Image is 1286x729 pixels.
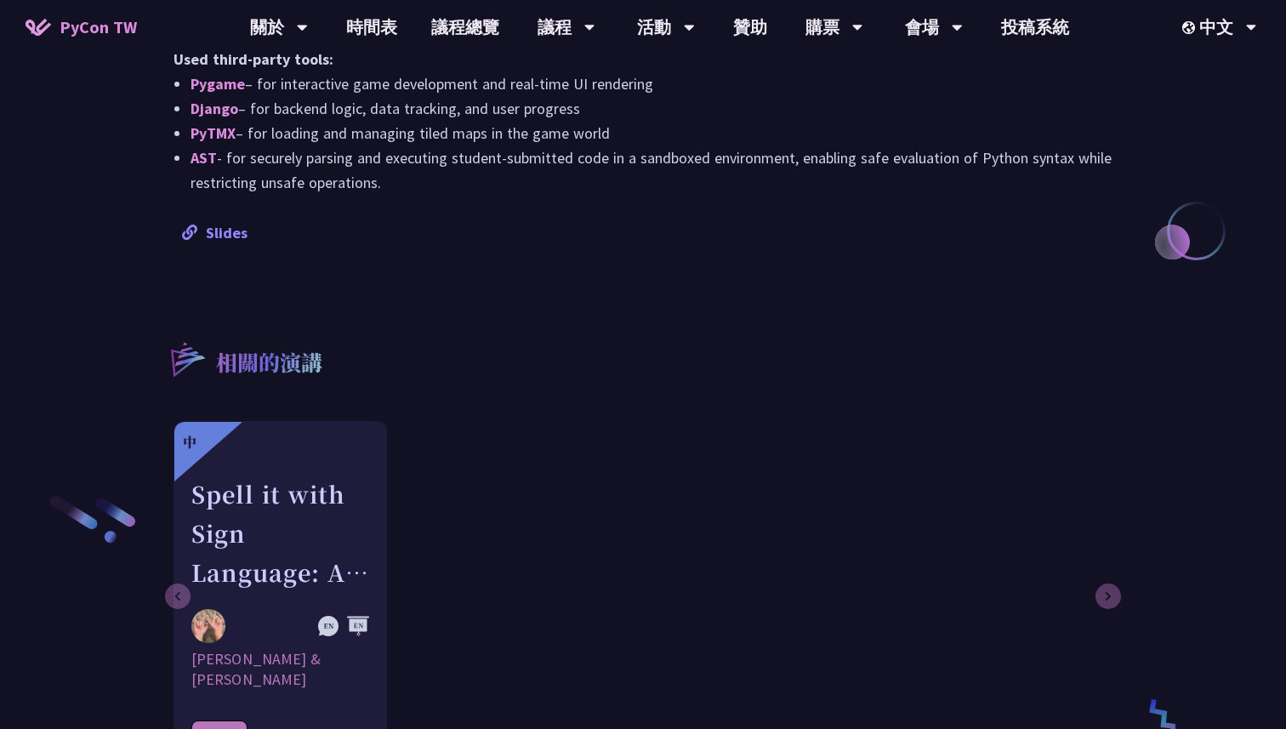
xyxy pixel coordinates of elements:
h4: Used third-party tools: [174,47,1112,71]
img: Locale Icon [1182,21,1199,34]
a: Django [191,99,238,118]
li: – for loading and managing tiled maps in the game world [191,121,1112,145]
span: PyCon TW [60,14,137,40]
p: 相關的演講 [216,347,322,381]
a: PyCon TW [9,6,154,48]
a: Slides [182,223,248,242]
li: - for securely parsing and executing student-submitted code in a sandboxed environment, enabling ... [191,145,1112,195]
div: 中 [183,432,196,453]
li: – for backend logic, data tracking, and user progress [191,96,1112,121]
img: r3.8d01567.svg [145,317,228,400]
img: Megan & Ethan [191,609,225,643]
div: Spell it with Sign Language: An Asl Typing Game with MediaPipe [191,475,369,592]
img: Home icon of PyCon TW 2025 [26,19,51,36]
a: Pygame [191,74,245,94]
li: – for interactive game development and real-time UI rendering [191,71,1112,96]
div: [PERSON_NAME] & [PERSON_NAME] [191,649,369,690]
a: PyTMX [191,123,236,143]
a: AST [191,148,217,168]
